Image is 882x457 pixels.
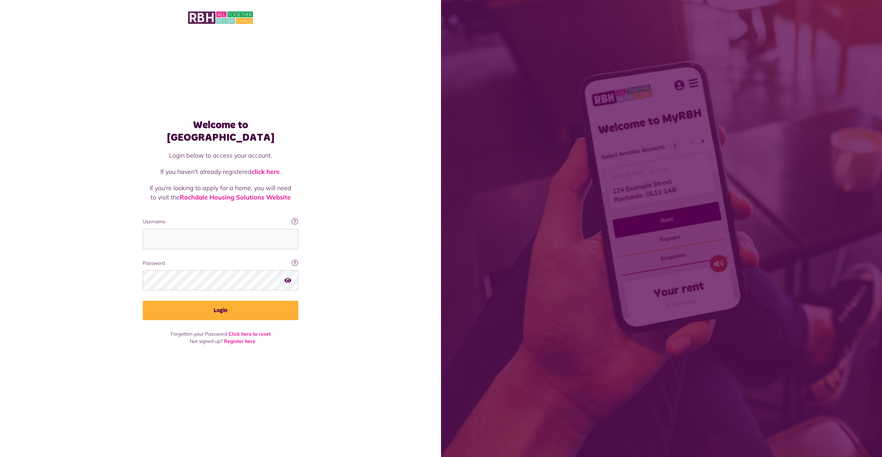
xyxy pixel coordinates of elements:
a: Click here to reset [228,331,271,337]
button: Login [143,301,298,320]
a: Rochdale Housing Solutions Website [180,193,291,201]
span: Forgotten your Password [171,331,227,337]
img: MyRBH [188,10,253,25]
p: If you're looking to apply for a home, you will need to visit the [150,183,291,202]
p: Login below to access your account. [150,151,291,160]
a: click here [252,168,280,176]
label: Password [143,260,298,267]
span: Not signed up? [190,338,223,344]
label: Username [143,218,298,225]
h1: Welcome to [GEOGRAPHIC_DATA] [143,119,298,144]
a: Register here [224,338,255,344]
p: If you haven't already registered . [150,167,291,176]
